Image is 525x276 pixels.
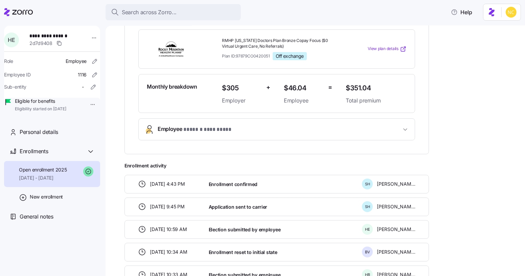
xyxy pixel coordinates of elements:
[4,58,13,65] span: Role
[209,226,281,233] span: Election submitted by employee
[284,83,323,94] span: $46.04
[365,182,370,186] span: S H
[328,83,332,92] span: =
[377,249,415,255] span: [PERSON_NAME]
[158,125,235,134] span: Employee
[30,193,63,200] span: New enrollment
[222,38,340,49] span: RMHP [US_STATE] Doctors Plan Bronze Copay Focus ($0 Virtual Urgent Care, No Referrals)
[222,96,261,105] span: Employer
[365,205,370,209] span: S H
[124,162,429,169] span: Enrollment activity
[15,106,66,112] span: Eligibility started on [DATE]
[122,8,177,17] span: Search across Zorro...
[147,41,196,57] img: Rocky Mountain Health Plans
[377,226,415,233] span: [PERSON_NAME]
[8,37,15,43] span: H E
[150,181,185,187] span: [DATE] 4:43 PM
[446,5,478,19] button: Help
[29,40,52,47] span: 2d7d9408
[506,7,517,18] img: e03b911e832a6112bf72643c5874f8d8
[150,203,185,210] span: [DATE] 9:45 PM
[377,203,415,210] span: [PERSON_NAME]
[20,128,58,136] span: Personal details
[222,53,270,59] span: Plan ID: 97879CO0420051
[346,96,407,105] span: Total premium
[20,147,48,156] span: Enrollments
[15,98,66,105] span: Eligible for benefits
[82,84,84,90] span: -
[106,4,241,20] button: Search across Zorro...
[19,175,67,181] span: [DATE] - [DATE]
[451,8,472,16] span: Help
[377,181,415,187] span: [PERSON_NAME]
[147,83,197,91] span: Monthly breakdown
[276,53,304,59] span: Off exchange
[368,46,407,52] a: View plan details
[4,71,31,78] span: Employee ID
[150,226,187,233] span: [DATE] 10:59 AM
[209,249,277,256] span: Enrollment reset to initial state
[4,84,26,90] span: Sub-entity
[20,212,53,221] span: General notes
[209,181,257,188] span: Enrollment confirmed
[222,83,261,94] span: $305
[368,46,398,52] span: View plan details
[266,83,270,92] span: +
[19,166,67,173] span: Open enrollment 2025
[284,96,323,105] span: Employee
[66,58,87,65] span: Employee
[150,249,187,255] span: [DATE] 10:34 AM
[365,250,370,254] span: B V
[365,228,370,231] span: H E
[78,71,87,78] span: 1116
[209,204,267,210] span: Application sent to carrier
[346,83,407,94] span: $351.04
